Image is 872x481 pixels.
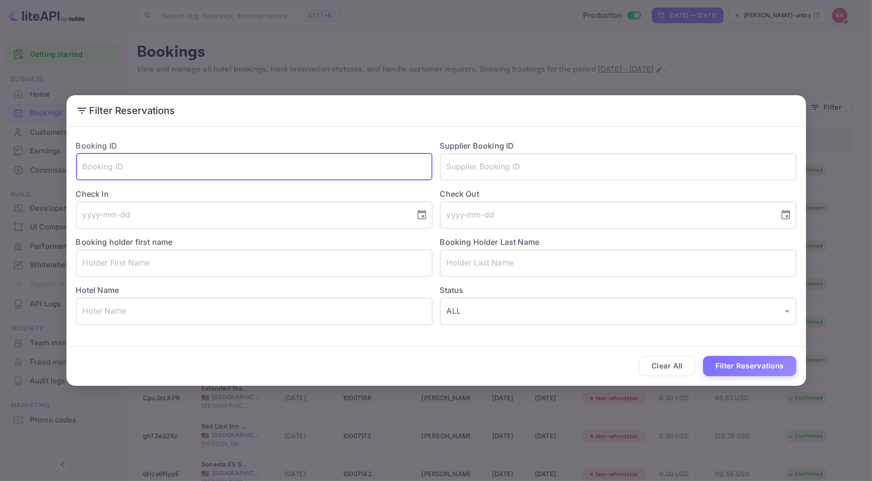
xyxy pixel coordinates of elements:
label: Booking holder first name [76,237,173,247]
input: Supplier Booking ID [440,153,796,180]
label: Check Out [440,188,796,200]
input: Holder Last Name [440,250,796,277]
h2: Filter Reservations [66,95,806,126]
button: Choose date [412,205,431,225]
input: Holder First Name [76,250,432,277]
input: yyyy-mm-dd [76,202,408,228]
label: Supplier Booking ID [440,141,514,151]
input: Hotel Name [76,298,432,325]
label: Status [440,284,796,296]
div: ALL [440,298,796,325]
label: Booking Holder Last Name [440,237,540,247]
button: Filter Reservations [703,356,796,377]
label: Check In [76,188,432,200]
label: Hotel Name [76,285,119,295]
label: Booking ID [76,141,117,151]
input: yyyy-mm-dd [440,202,772,228]
button: Choose date [776,205,795,225]
button: Clear All [639,356,695,377]
input: Booking ID [76,153,432,180]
